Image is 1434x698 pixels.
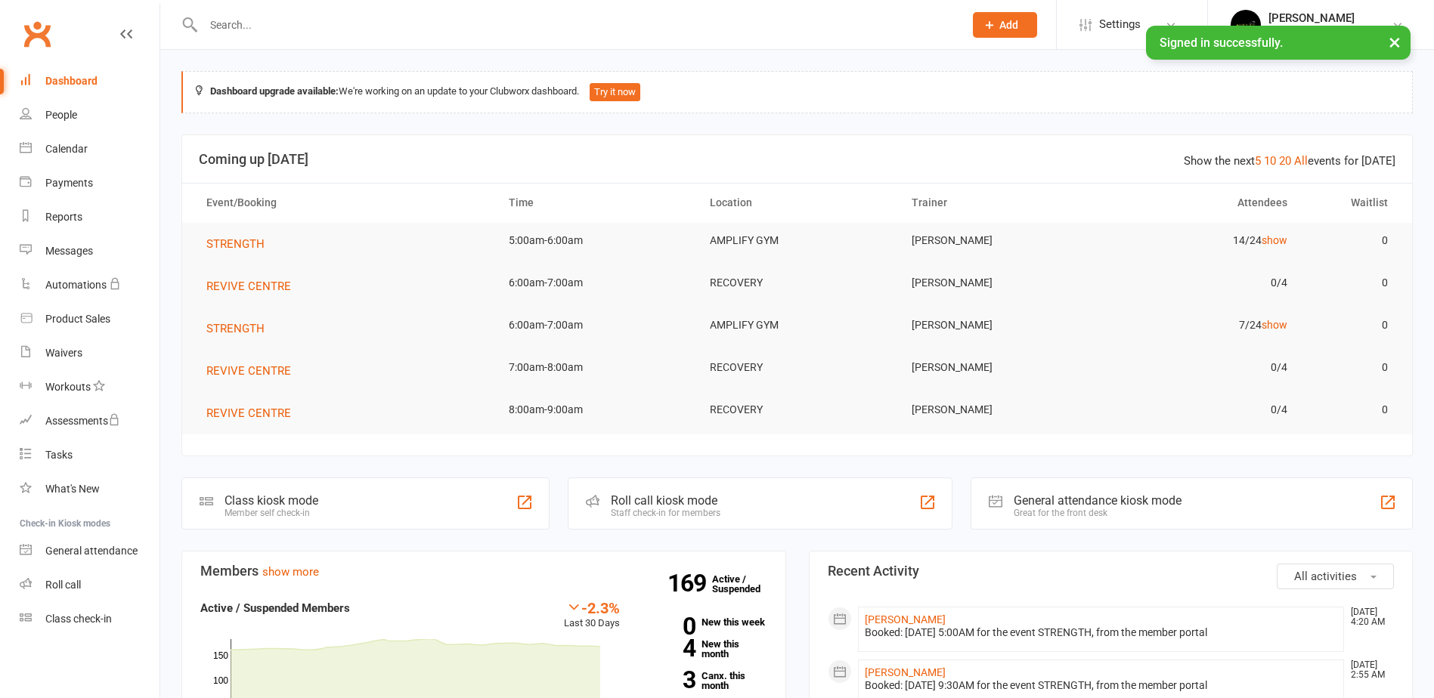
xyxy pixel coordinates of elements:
a: People [20,98,160,132]
th: Location [696,184,897,222]
td: 0 [1301,307,1401,343]
a: 169Active / Suspended [712,563,779,605]
div: Last 30 Days [564,599,620,632]
div: Booked: [DATE] 9:30AM for the event STRENGTH, from the member portal [865,679,1338,692]
div: Member self check-in [225,508,318,518]
span: STRENGTH [206,322,265,335]
img: thumb_image1596355059.png [1231,10,1261,40]
td: 6:00am-7:00am [495,307,696,343]
span: REVIVE CENTRE [206,406,291,420]
th: Waitlist [1301,184,1401,222]
div: Staff check-in for members [611,508,720,518]
div: Roll call [45,579,81,591]
div: People [45,109,77,121]
strong: 0 [643,615,695,638]
div: Waivers [45,347,82,359]
th: Attendees [1099,184,1300,222]
div: Booked: [DATE] 5:00AM for the event STRENGTH, from the member portal [865,626,1338,639]
h3: Coming up [DATE] [199,152,1395,167]
time: [DATE] 4:20 AM [1343,607,1393,627]
a: show [1262,234,1287,246]
td: 0 [1301,392,1401,428]
a: show [1262,319,1287,331]
td: RECOVERY [696,350,897,385]
time: [DATE] 2:55 AM [1343,660,1393,680]
td: [PERSON_NAME] [898,223,1099,258]
a: What's New [20,472,160,506]
strong: 4 [643,637,695,659]
div: -2.3% [564,599,620,616]
a: Reports [20,200,160,234]
a: 0New this week [643,617,767,627]
a: All [1294,154,1308,168]
a: 10 [1264,154,1276,168]
td: RECOVERY [696,265,897,301]
td: RECOVERY [696,392,897,428]
div: Reports [45,211,82,223]
a: 20 [1279,154,1291,168]
strong: Dashboard upgrade available: [210,85,339,97]
td: AMPLIFY GYM [696,307,897,343]
h3: Recent Activity [828,564,1395,579]
a: 3Canx. this month [643,671,767,690]
button: × [1381,26,1408,58]
div: Workouts [45,381,91,393]
a: Dashboard [20,64,160,98]
td: 0 [1301,350,1401,385]
td: 7:00am-8:00am [495,350,696,385]
div: Great for the front desk [1014,508,1182,518]
th: Time [495,184,696,222]
td: 0 [1301,265,1401,301]
th: Event/Booking [193,184,495,222]
a: 4New this month [643,639,767,659]
a: 5 [1255,154,1261,168]
span: REVIVE CENTRE [206,280,291,293]
a: Workouts [20,370,160,404]
td: 0 [1301,223,1401,258]
div: General attendance [45,545,138,557]
span: REVIVE CENTRE [206,364,291,378]
div: Amplify Fitness Bayside [1268,25,1380,39]
a: [PERSON_NAME] [865,666,946,678]
div: General attendance kiosk mode [1014,493,1182,508]
a: show more [262,565,319,579]
td: 0/4 [1099,265,1300,301]
td: 14/24 [1099,223,1300,258]
div: Calendar [45,143,88,155]
div: What's New [45,483,100,495]
a: Tasks [20,438,160,472]
a: Roll call [20,568,160,602]
span: Add [999,19,1018,31]
a: Waivers [20,336,160,370]
div: Automations [45,279,107,291]
div: [PERSON_NAME] [1268,11,1380,25]
div: Payments [45,177,93,189]
button: REVIVE CENTRE [206,277,302,295]
td: [PERSON_NAME] [898,265,1099,301]
a: Product Sales [20,302,160,336]
td: [PERSON_NAME] [898,350,1099,385]
div: We're working on an update to your Clubworx dashboard. [181,71,1413,113]
td: 5:00am-6:00am [495,223,696,258]
a: Calendar [20,132,160,166]
h3: Members [200,564,767,579]
td: 6:00am-7:00am [495,265,696,301]
div: Product Sales [45,313,110,325]
a: Messages [20,234,160,268]
button: Try it now [590,83,640,101]
td: [PERSON_NAME] [898,392,1099,428]
strong: 169 [667,572,712,595]
div: Class kiosk mode [225,493,318,508]
a: Assessments [20,404,160,438]
button: Add [973,12,1037,38]
a: General attendance kiosk mode [20,534,160,568]
button: REVIVE CENTRE [206,362,302,380]
td: 0/4 [1099,392,1300,428]
span: STRENGTH [206,237,265,251]
th: Trainer [898,184,1099,222]
div: Dashboard [45,75,98,87]
div: Class check-in [45,613,112,625]
span: Signed in successfully. [1160,36,1283,50]
strong: 3 [643,669,695,691]
button: STRENGTH [206,235,275,253]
